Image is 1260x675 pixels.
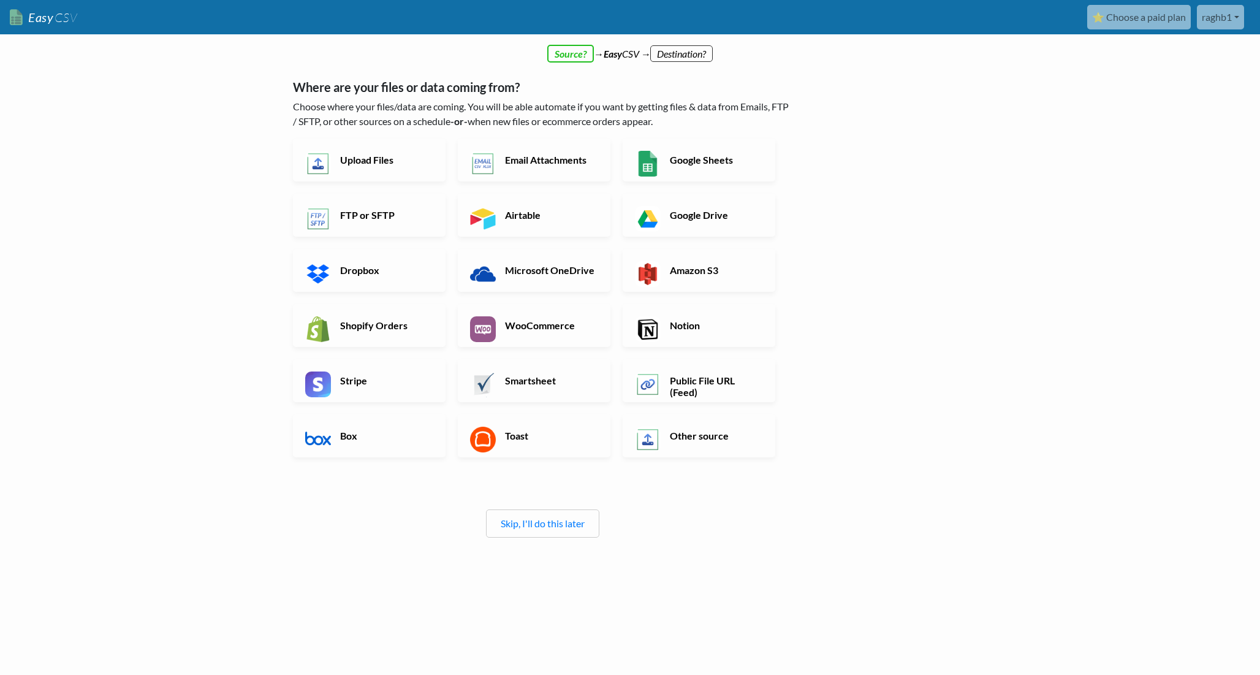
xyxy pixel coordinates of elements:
img: Upload Files App & API [305,151,331,177]
img: WooCommerce App & API [470,316,496,342]
img: Dropbox App & API [305,261,331,287]
a: Google Drive [623,194,775,237]
a: WooCommerce [458,304,610,347]
h6: Notion [667,319,763,331]
img: Other Source App & API [635,427,661,452]
a: Skip, I'll do this later [501,517,585,529]
a: Google Sheets [623,139,775,181]
h6: Box [337,430,433,441]
img: Email New CSV or XLSX File App & API [470,151,496,177]
a: Dropbox [293,249,446,292]
img: Box App & API [305,427,331,452]
h6: Other source [667,430,763,441]
h6: Shopify Orders [337,319,433,331]
h6: Smartsheet [502,375,598,386]
a: Other source [623,414,775,457]
img: Microsoft OneDrive App & API [470,261,496,287]
img: Shopify App & API [305,316,331,342]
img: Notion App & API [635,316,661,342]
a: EasyCSV [10,5,77,30]
a: Public File URL (Feed) [623,359,775,402]
a: Toast [458,414,610,457]
h5: Where are your files or data coming from? [293,80,792,94]
img: Google Drive App & API [635,206,661,232]
a: FTP or SFTP [293,194,446,237]
img: Stripe App & API [305,372,331,397]
img: Google Sheets App & API [635,151,661,177]
h6: Toast [502,430,598,441]
a: Amazon S3 [623,249,775,292]
a: Microsoft OneDrive [458,249,610,292]
h6: Dropbox [337,264,433,276]
img: Amazon S3 App & API [635,261,661,287]
h6: Airtable [502,209,598,221]
h6: Microsoft OneDrive [502,264,598,276]
div: → CSV → [281,34,979,61]
img: FTP or SFTP App & API [305,206,331,232]
h6: Public File URL (Feed) [667,375,763,398]
a: Airtable [458,194,610,237]
a: ⭐ Choose a paid plan [1087,5,1191,29]
a: Notion [623,304,775,347]
img: Smartsheet App & API [470,372,496,397]
h6: FTP or SFTP [337,209,433,221]
a: raghb1 [1197,5,1244,29]
h6: Upload Files [337,154,433,166]
a: Shopify Orders [293,304,446,347]
h6: Email Attachments [502,154,598,166]
a: Email Attachments [458,139,610,181]
a: Stripe [293,359,446,402]
h6: Google Drive [667,209,763,221]
span: CSV [53,10,77,25]
h6: Stripe [337,375,433,386]
h6: Amazon S3 [667,264,763,276]
a: Smartsheet [458,359,610,402]
img: Airtable App & API [470,206,496,232]
img: Public File URL App & API [635,372,661,397]
p: Choose where your files/data are coming. You will be able automate if you want by getting files &... [293,99,792,129]
h6: WooCommerce [502,319,598,331]
h6: Google Sheets [667,154,763,166]
a: Upload Files [293,139,446,181]
a: Box [293,414,446,457]
b: -or- [450,115,468,127]
img: Toast App & API [470,427,496,452]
